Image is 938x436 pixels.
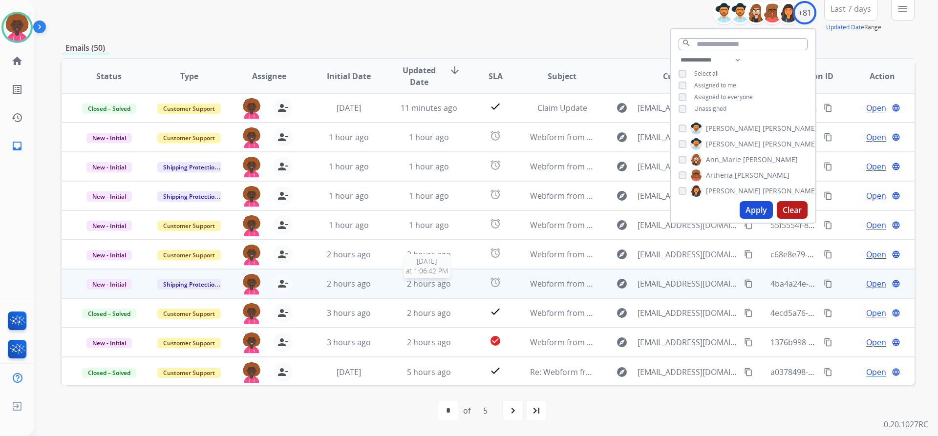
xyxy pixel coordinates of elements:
[770,278,918,289] span: 4ba4a24e-779b-4c71-9aa6-76a8fbdaf684
[866,336,886,348] span: Open
[824,368,832,376] mat-icon: content_copy
[407,367,451,377] span: 5 hours ago
[616,307,628,319] mat-icon: explore
[740,201,773,219] button: Apply
[834,59,915,93] th: Action
[744,309,753,317] mat-icon: content_copy
[490,130,501,142] mat-icon: alarm
[694,69,719,78] span: Select all
[777,201,808,219] button: Clear
[744,338,753,347] mat-icon: content_copy
[682,39,691,47] mat-icon: search
[490,188,501,200] mat-icon: alarm
[157,221,221,231] span: Customer Support
[770,249,916,260] span: c68e8e79-d255-4359-8f45-08fe33f296d3
[892,191,900,200] mat-icon: language
[892,221,900,229] mat-icon: language
[490,276,501,288] mat-icon: alarm
[638,102,738,114] span: [EMAIL_ADDRESS][DOMAIN_NAME]
[770,308,922,318] span: 4ecd5a76-0528-445d-9189-b8e4e23d25c8
[866,249,886,260] span: Open
[866,307,886,319] span: Open
[892,338,900,347] mat-icon: language
[763,139,817,149] span: [PERSON_NAME]
[638,161,738,172] span: [EMAIL_ADDRESS][DOMAIN_NAME]
[735,170,789,180] span: [PERSON_NAME]
[242,157,261,177] img: agent-avatar
[409,220,449,230] span: 1 hour ago
[824,104,832,112] mat-icon: content_copy
[157,309,221,319] span: Customer Support
[507,405,519,416] mat-icon: navigate_next
[743,155,798,165] span: [PERSON_NAME]
[706,139,761,149] span: [PERSON_NAME]
[694,104,726,113] span: Unassigned
[490,159,501,171] mat-icon: alarm
[548,70,576,82] span: Subject
[866,219,886,231] span: Open
[327,337,371,348] span: 3 hours ago
[866,190,886,202] span: Open
[242,303,261,324] img: agent-avatar
[82,368,136,378] span: Closed – Solved
[744,250,753,259] mat-icon: content_copy
[242,332,261,353] img: agent-avatar
[490,247,501,259] mat-icon: alarm
[638,249,738,260] span: [EMAIL_ADDRESS][DOMAIN_NAME]
[337,103,361,113] span: [DATE]
[638,307,738,319] span: [EMAIL_ADDRESS][DOMAIN_NAME]
[530,278,751,289] span: Webform from [EMAIL_ADDRESS][DOMAIN_NAME] on [DATE]
[409,161,449,172] span: 1 hour ago
[616,336,628,348] mat-icon: explore
[616,190,628,202] mat-icon: explore
[824,309,832,317] mat-icon: content_copy
[824,133,832,142] mat-icon: content_copy
[327,308,371,318] span: 3 hours ago
[406,266,448,276] span: at 1:06:42 PM
[537,103,587,113] span: Claim Update
[826,23,864,31] button: Updated Date
[242,362,261,383] img: agent-avatar
[763,186,817,196] span: [PERSON_NAME]
[638,131,738,143] span: [EMAIL_ADDRESS][DOMAIN_NAME]
[892,162,900,171] mat-icon: language
[329,161,369,172] span: 1 hour ago
[86,338,132,348] span: New - Initial
[638,278,738,290] span: [EMAIL_ADDRESS][DOMAIN_NAME]
[706,124,761,133] span: [PERSON_NAME]
[180,70,198,82] span: Type
[277,131,289,143] mat-icon: person_remove
[82,309,136,319] span: Closed – Solved
[82,104,136,114] span: Closed – Solved
[892,309,900,317] mat-icon: language
[616,102,628,114] mat-icon: explore
[277,219,289,231] mat-icon: person_remove
[337,367,361,377] span: [DATE]
[616,161,628,172] mat-icon: explore
[892,250,900,259] mat-icon: language
[824,250,832,259] mat-icon: content_copy
[277,161,289,172] mat-icon: person_remove
[831,7,871,11] span: Last 7 days
[327,249,371,260] span: 2 hours ago
[793,1,816,24] div: +81
[531,405,542,416] mat-icon: last_page
[277,307,289,319] mat-icon: person_remove
[770,337,922,348] span: 1376b998-8d87-49de-acb5-009650c3ae1a
[277,249,289,260] mat-icon: person_remove
[744,221,753,229] mat-icon: content_copy
[157,279,224,290] span: Shipping Protection
[824,221,832,229] mat-icon: content_copy
[892,104,900,112] mat-icon: language
[329,132,369,143] span: 1 hour ago
[277,366,289,378] mat-icon: person_remove
[530,308,751,318] span: Webform from [EMAIL_ADDRESS][DOMAIN_NAME] on [DATE]
[706,170,733,180] span: Artheria
[744,279,753,288] mat-icon: content_copy
[530,367,765,377] span: Re: Webform from [EMAIL_ADDRESS][DOMAIN_NAME] on [DATE]
[616,278,628,290] mat-icon: explore
[866,161,886,172] span: Open
[86,133,132,143] span: New - Initial
[489,70,503,82] span: SLA
[397,64,442,88] span: Updated Date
